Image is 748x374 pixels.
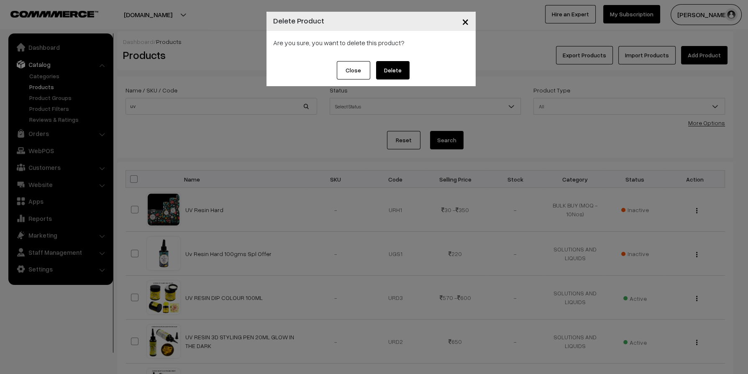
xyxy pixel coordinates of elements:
[337,61,370,79] button: Close
[455,8,476,34] button: Close
[273,15,324,26] h4: Delete Product
[376,61,410,79] button: Delete
[273,38,469,48] p: Are you sure, you want to delete this product?
[462,13,469,29] span: ×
